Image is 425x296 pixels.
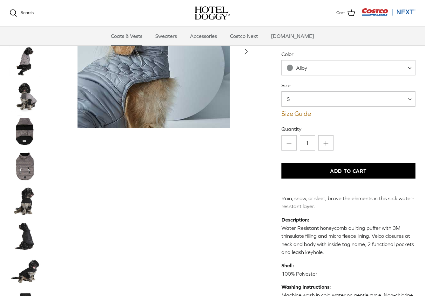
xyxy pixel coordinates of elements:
[10,185,41,217] a: Thumbnail Link
[281,194,415,211] p: Rain, snow, or sleet, brave the elements in this slick water-resistant layer.
[281,91,415,107] span: S
[21,10,34,15] span: Search
[10,9,34,17] a: Search
[10,255,41,287] a: Thumbnail Link
[265,26,320,46] a: [DOMAIN_NAME]
[281,262,415,278] p: 100% Polyester
[239,45,253,59] button: Next
[195,6,230,20] img: hoteldoggycom
[281,125,415,132] label: Quantity
[281,60,415,75] span: Alloy
[281,284,331,290] strong: Washing Instructions:
[296,65,307,71] span: Alloy
[282,95,302,102] span: S
[10,150,41,182] a: Thumbnail Link
[10,115,41,147] a: Thumbnail Link
[336,9,355,17] a: Cart
[281,217,309,222] strong: Description:
[361,12,415,17] a: Visit Costco Next
[282,65,320,71] span: Alloy
[281,163,415,179] button: Add to Cart
[300,135,315,151] input: Quantity
[281,263,294,268] strong: Shell:
[195,6,230,20] a: hoteldoggy.com hoteldoggycom
[281,82,415,89] label: Size
[10,80,41,112] a: Thumbnail Link
[184,26,223,46] a: Accessories
[10,45,41,77] a: Thumbnail Link
[361,8,415,16] img: Costco Next
[281,51,415,58] label: Color
[224,26,264,46] a: Costco Next
[105,26,148,46] a: Coats & Vests
[150,26,183,46] a: Sweaters
[10,220,41,252] a: Thumbnail Link
[281,216,415,257] p: Water Resistant honeycomb quilting puffer with 3M thinsulate filling and micro fleece lining. Vel...
[281,110,415,117] a: Size Guide
[336,10,345,16] span: Cart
